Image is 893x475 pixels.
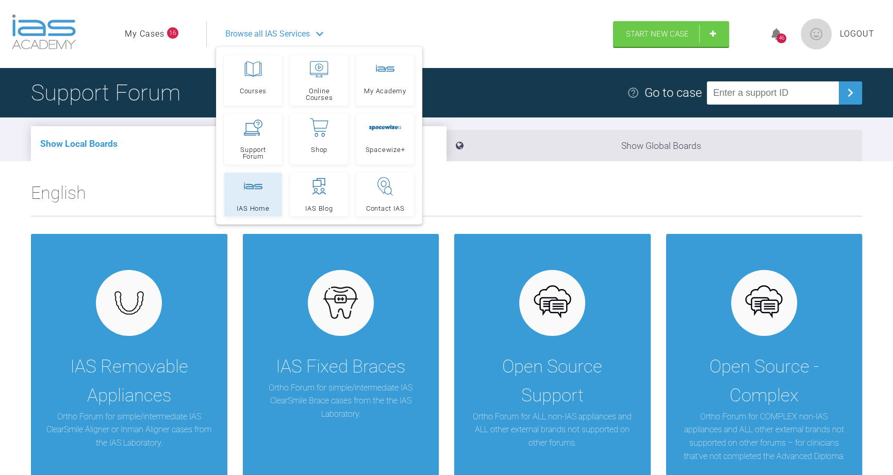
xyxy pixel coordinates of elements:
span: My Academy [364,88,406,94]
a: My Academy [356,55,414,106]
img: chevronRight.28bd32b0.svg [842,84,858,101]
li: Show Local Boards [31,126,446,161]
span: Courses [240,88,267,94]
div: Open Source - Complex [682,352,847,410]
img: profile.png [801,19,832,49]
div: IAS Fixed Braces [276,352,405,381]
div: Open Source Support [470,352,635,410]
h2: English [31,179,862,216]
span: Support Forum [229,146,277,160]
span: Contact IAS [366,205,405,212]
span: Browse all IAS Services [225,27,310,41]
a: Support Forum [224,114,282,164]
p: Ortho Forum for simple/intermediate IAS ClearSmile Aligner or Inman Aligner cases from the IAS La... [46,410,212,450]
span: IAS Home [237,205,269,212]
input: Enter a support ID [707,81,839,105]
a: Contact IAS [356,173,414,216]
h1: Support Forum [31,75,180,111]
div: IAS Removable Appliances [46,352,212,410]
a: Logout [840,27,874,41]
p: Ortho Forum for simple/intermediate IAS ClearSmile Brace cases from the the IAS Laboratory. [258,381,424,421]
a: Online Courses [290,55,348,106]
div: Go to case [644,83,702,103]
img: removables.927eaa4e.svg [109,288,149,318]
a: Start New Case [613,21,729,47]
a: IAS Blog [290,173,348,216]
a: My Cases [125,27,164,41]
span: 16 [167,27,178,39]
img: opensource.6e495855.svg [744,283,784,323]
img: logo-light.3e3ef733.png [12,14,76,49]
span: Spacewize+ [366,146,405,153]
p: Ortho Forum for ALL non-IAS appliances and ALL other external brands not supported on other forums. [470,410,635,450]
p: Ortho Forum for COMPLEX non-IAS appliances and ALL other external brands not supported on other f... [682,410,847,463]
img: help.e70b9f3d.svg [627,87,639,99]
span: Online Courses [295,88,343,101]
a: Shop [290,114,348,164]
a: IAS Home [224,173,282,216]
div: 46 [776,33,786,43]
img: opensource.6e495855.svg [533,283,572,323]
span: Start New Case [626,29,689,39]
span: Shop [311,146,327,153]
img: fixed.9f4e6236.svg [321,283,360,323]
a: Courses [224,55,282,106]
span: IAS Blog [305,205,333,212]
li: Show Global Boards [446,130,862,161]
a: Spacewize+ [356,114,414,164]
